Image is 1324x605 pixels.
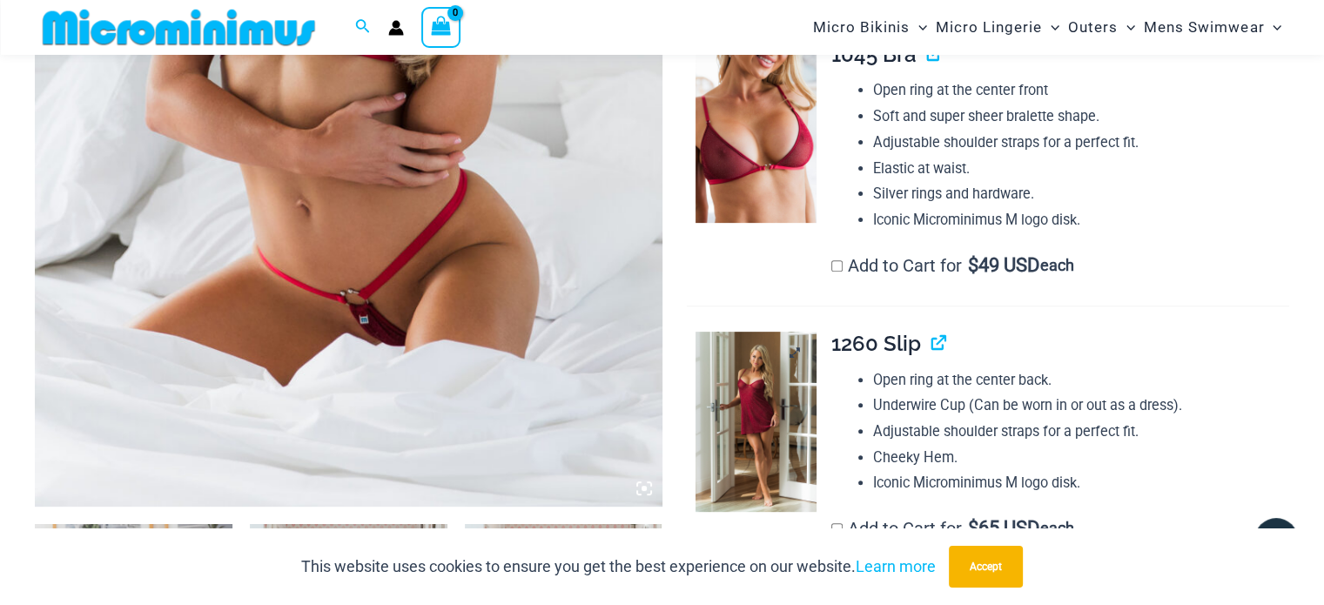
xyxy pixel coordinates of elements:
a: Search icon link [355,17,371,38]
input: Add to Cart for$49 USD each [831,260,843,272]
span: 1260 Slip [831,331,921,356]
span: Menu Toggle [1118,5,1135,50]
img: Guilty Pleasures Red 1045 Bra [696,43,816,223]
li: Silver rings and hardware. [873,181,1289,207]
span: Micro Bikinis [813,5,910,50]
span: each [1040,520,1074,537]
li: Cheeky Hem. [873,445,1289,471]
img: MM SHOP LOGO FLAT [36,8,322,47]
li: Open ring at the center front [873,77,1289,104]
p: This website uses cookies to ensure you get the best experience on our website. [301,554,936,580]
a: Account icon link [388,20,404,36]
a: OutersMenu ToggleMenu Toggle [1064,5,1139,50]
label: Add to Cart for [831,518,1075,539]
span: Menu Toggle [910,5,927,50]
li: Iconic Microminimus M logo disk. [873,207,1289,233]
a: Learn more [856,557,936,575]
input: Add to Cart for$65 USD each [831,523,843,534]
span: Micro Lingerie [936,5,1042,50]
li: Iconic Microminimus M logo disk. [873,470,1289,496]
span: 1045 Bra [831,42,917,67]
span: $ [967,254,978,276]
span: each [1040,257,1074,274]
li: Open ring at the center back. [873,367,1289,393]
li: Adjustable shoulder straps for a perfect fit. [873,419,1289,445]
a: Micro LingerieMenu ToggleMenu Toggle [931,5,1064,50]
li: Adjustable shoulder straps for a perfect fit. [873,130,1289,156]
nav: Site Navigation [806,3,1289,52]
a: View Shopping Cart, empty [421,7,461,47]
label: Add to Cart for [831,255,1075,276]
span: Mens Swimwear [1144,5,1264,50]
a: Micro BikinisMenu ToggleMenu Toggle [809,5,931,50]
span: $ [967,517,978,539]
span: 49 USD [967,257,1038,274]
span: Menu Toggle [1042,5,1059,50]
li: Soft and super sheer bralette shape. [873,104,1289,130]
button: Accept [949,546,1023,588]
span: Menu Toggle [1264,5,1281,50]
span: 65 USD [967,520,1038,537]
a: Mens SwimwearMenu ToggleMenu Toggle [1139,5,1286,50]
img: Guilty Pleasures Red 1260 Slip [696,332,816,512]
li: Elastic at waist. [873,156,1289,182]
li: Underwire Cup (Can be worn in or out as a dress). [873,393,1289,419]
span: Outers [1068,5,1118,50]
